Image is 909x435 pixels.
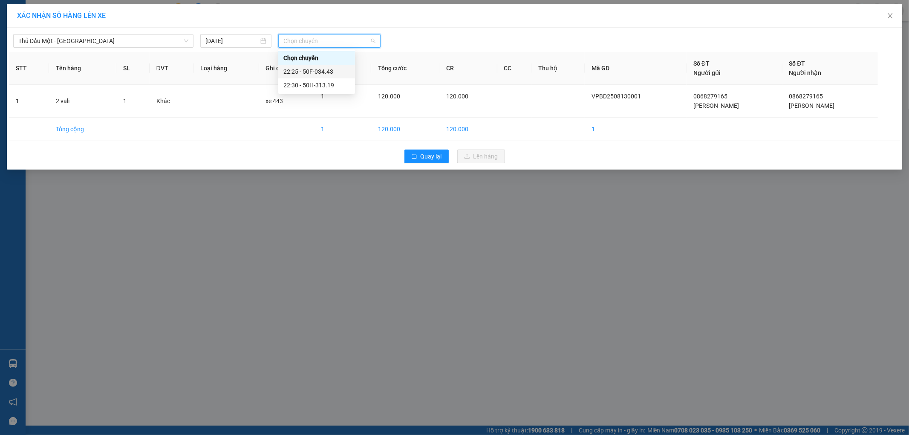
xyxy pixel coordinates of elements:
[439,52,497,85] th: CR
[6,56,20,65] span: CR :
[81,37,168,49] div: 0868279165
[531,52,584,85] th: Thu hộ
[378,93,400,100] span: 120.000
[283,81,350,90] div: 22:30 - 50H-313.19
[7,38,75,50] div: 0868279165
[585,52,687,85] th: Mã GD
[411,153,417,160] span: rollback
[314,118,371,141] td: 1
[205,36,259,46] input: 13/08/2025
[9,85,49,118] td: 1
[887,12,894,19] span: close
[693,60,710,67] span: Số ĐT
[585,118,687,141] td: 1
[81,7,168,26] div: [GEOGRAPHIC_DATA]
[371,52,439,85] th: Tổng cước
[9,52,49,85] th: STT
[18,35,188,47] span: Thủ Dầu Một - Đà Lạt
[693,93,727,100] span: 0868279165
[321,93,324,100] span: 1
[457,150,505,163] button: uploadLên hàng
[6,55,77,65] div: 120.000
[49,118,116,141] td: Tổng cộng
[693,102,739,109] span: [PERSON_NAME]
[49,85,116,118] td: 2 vali
[878,4,902,28] button: Close
[446,93,468,100] span: 120.000
[404,150,449,163] button: rollbackQuay lại
[439,118,497,141] td: 120.000
[789,102,835,109] span: [PERSON_NAME]
[7,7,75,28] div: VP Bình Dương
[592,93,641,100] span: VPBD2508130001
[150,85,193,118] td: Khác
[283,53,350,63] div: Chọn chuyến
[278,51,355,65] div: Chọn chuyến
[81,7,102,16] span: Nhận:
[123,98,127,104] span: 1
[421,152,442,161] span: Quay lại
[497,52,532,85] th: CC
[7,28,75,38] div: [PERSON_NAME]
[283,35,375,47] span: Chọn chuyến
[7,8,20,17] span: Gửi:
[283,67,350,76] div: 22:25 - 50F-034.43
[789,93,823,100] span: 0868279165
[81,26,168,37] div: [PERSON_NAME]
[266,98,283,104] span: xe 443
[150,52,193,85] th: ĐVT
[371,118,439,141] td: 120.000
[116,52,150,85] th: SL
[49,52,116,85] th: Tên hàng
[193,52,259,85] th: Loại hàng
[789,69,822,76] span: Người nhận
[789,60,805,67] span: Số ĐT
[17,12,106,20] span: XÁC NHẬN SỐ HÀNG LÊN XE
[259,52,314,85] th: Ghi chú
[693,69,721,76] span: Người gửi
